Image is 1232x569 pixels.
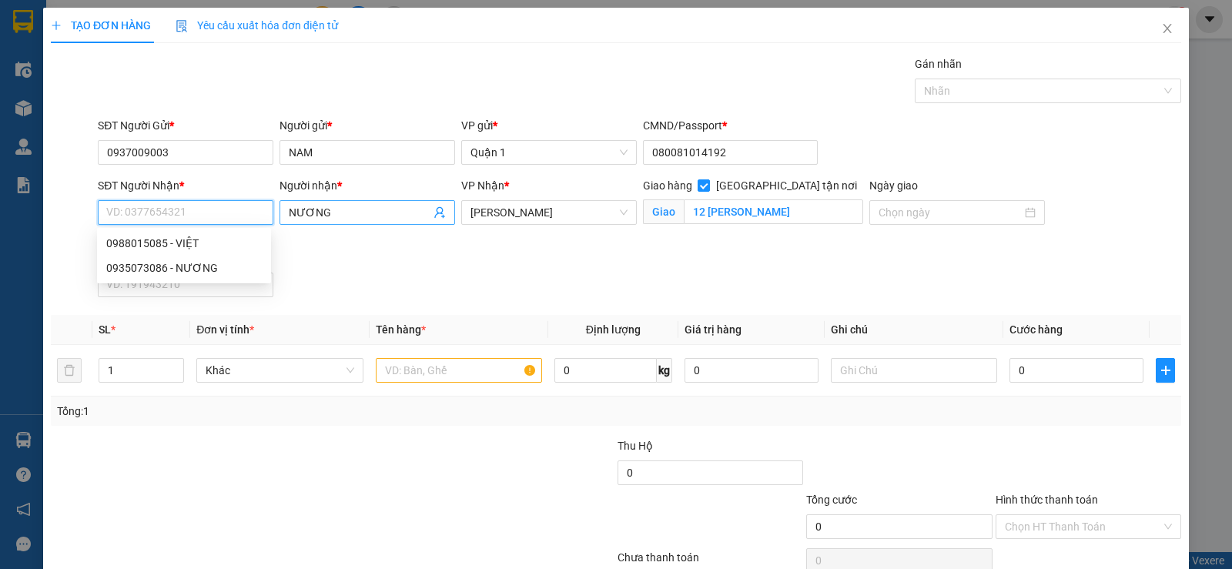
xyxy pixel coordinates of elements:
[685,358,819,383] input: 0
[586,323,641,336] span: Định lượng
[657,358,672,383] span: kg
[376,323,426,336] span: Tên hàng
[106,259,262,276] div: 0935073086 - NƯƠNG
[51,20,62,31] span: plus
[869,179,918,192] label: Ngày giao
[280,177,455,194] div: Người nhận
[470,141,628,164] span: Quận 1
[95,22,152,175] b: Trà Lan Viên - Gửi khách hàng
[99,323,111,336] span: SL
[280,117,455,134] div: Người gửi
[461,179,504,192] span: VP Nhận
[176,20,188,32] img: icon
[19,99,56,172] b: Trà Lan Viên
[51,19,151,32] span: TẠO ĐƠN HÀNG
[98,117,273,134] div: SĐT Người Gửi
[1161,22,1173,35] span: close
[618,440,653,452] span: Thu Hộ
[97,256,271,280] div: 0935073086 - NƯƠNG
[461,117,637,134] div: VP gửi
[831,358,997,383] input: Ghi Chú
[1009,323,1063,336] span: Cước hàng
[97,231,271,256] div: 0988015085 - VIỆT
[915,58,962,70] label: Gán nhãn
[879,204,1022,221] input: Ngày giao
[643,117,819,134] div: CMND/Passport
[684,199,864,224] input: Giao tận nơi
[1157,364,1174,377] span: plus
[1156,358,1175,383] button: plus
[176,19,338,32] span: Yêu cầu xuất hóa đơn điện tử
[470,201,628,224] span: Lê Hồng Phong
[710,177,863,194] span: [GEOGRAPHIC_DATA] tận nơi
[98,177,273,194] div: SĐT Người Nhận
[434,206,446,219] span: user-add
[57,358,82,383] button: delete
[806,494,857,506] span: Tổng cước
[996,494,1098,506] label: Hình thức thanh toán
[685,323,742,336] span: Giá trị hàng
[129,59,212,71] b: [DOMAIN_NAME]
[643,199,684,224] span: Giao
[196,323,254,336] span: Đơn vị tính
[206,359,353,382] span: Khác
[167,19,204,56] img: logo.jpg
[825,315,1003,345] th: Ghi chú
[643,179,692,192] span: Giao hàng
[129,73,212,92] li: (c) 2017
[106,235,262,252] div: 0988015085 - VIỆT
[376,358,542,383] input: VD: Bàn, Ghế
[57,403,477,420] div: Tổng: 1
[1146,8,1189,51] button: Close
